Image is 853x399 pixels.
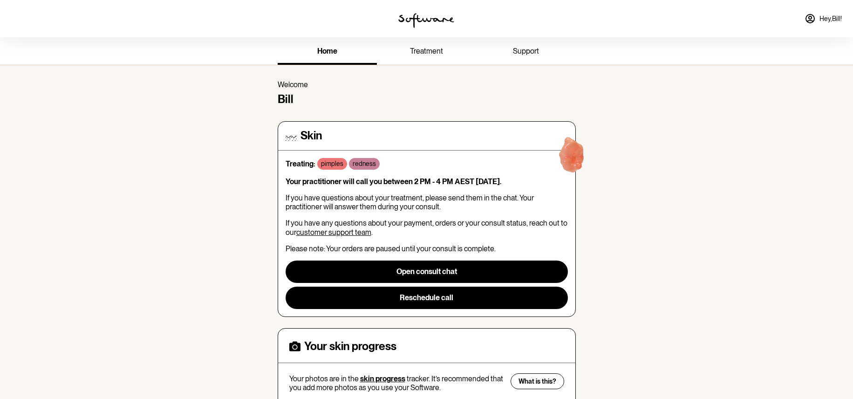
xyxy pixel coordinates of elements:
[286,159,315,168] strong: Treating:
[819,15,842,23] span: Hey, Bill !
[278,80,576,89] p: Welcome
[286,219,568,236] p: If you have any questions about your payment, orders or your consult status, reach out to our .
[400,293,453,302] span: Reschedule call
[317,47,337,55] span: home
[799,7,847,30] a: Hey,Bill!
[398,13,454,28] img: software logo
[300,129,322,143] h4: Skin
[304,340,396,353] h4: Your skin progress
[519,378,556,385] span: What is this?
[476,39,575,65] a: support
[289,374,505,392] p: Your photos are in the tracker. It’s recommended that you add more photos as you use your Software.
[286,244,568,253] p: Please note: Your orders are paused until your consult is complete.
[286,287,568,309] button: Reschedule call
[278,39,377,65] a: home
[410,47,443,55] span: treatment
[296,228,371,237] a: customer support team
[513,47,539,55] span: support
[377,39,476,65] a: treatment
[321,160,343,168] p: pimples
[511,373,564,389] button: What is this?
[353,160,376,168] p: redness
[360,374,405,383] span: skin progress
[278,93,576,106] h4: Bill
[286,261,568,283] button: Open consult chat
[286,177,568,186] p: Your practitioner will call you between 2 PM - 4 PM AEST [DATE].
[542,129,602,188] img: red-blob.ee797e6f29be6228169e.gif
[286,193,568,211] p: If you have questions about your treatment, please send them in the chat. Your practitioner will ...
